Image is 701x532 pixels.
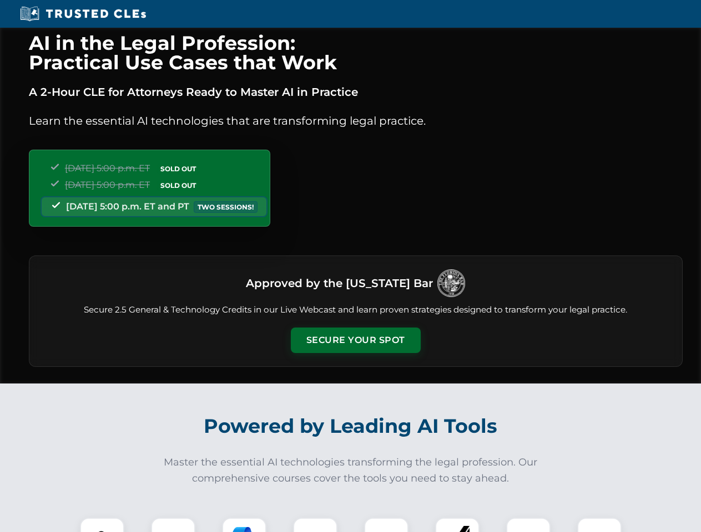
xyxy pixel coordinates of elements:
span: [DATE] 5:00 p.m. ET [65,180,150,190]
span: SOLD OUT [157,180,200,191]
p: Learn the essential AI technologies that are transforming legal practice. [29,112,683,130]
h3: Approved by the [US_STATE] Bar [246,273,433,293]
img: Logo [437,269,465,297]
button: Secure Your Spot [291,328,421,353]
p: Master the essential AI technologies transforming the legal profession. Our comprehensive courses... [157,454,545,487]
span: [DATE] 5:00 p.m. ET [65,163,150,173]
img: Trusted CLEs [17,6,149,22]
h1: AI in the Legal Profession: Practical Use Cases that Work [29,33,683,72]
h2: Powered by Leading AI Tools [43,407,658,446]
p: A 2-Hour CLE for Attorneys Ready to Master AI in Practice [29,83,683,101]
p: Secure 2.5 General & Technology Credits in our Live Webcast and learn proven strategies designed ... [43,304,669,316]
span: SOLD OUT [157,163,200,175]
